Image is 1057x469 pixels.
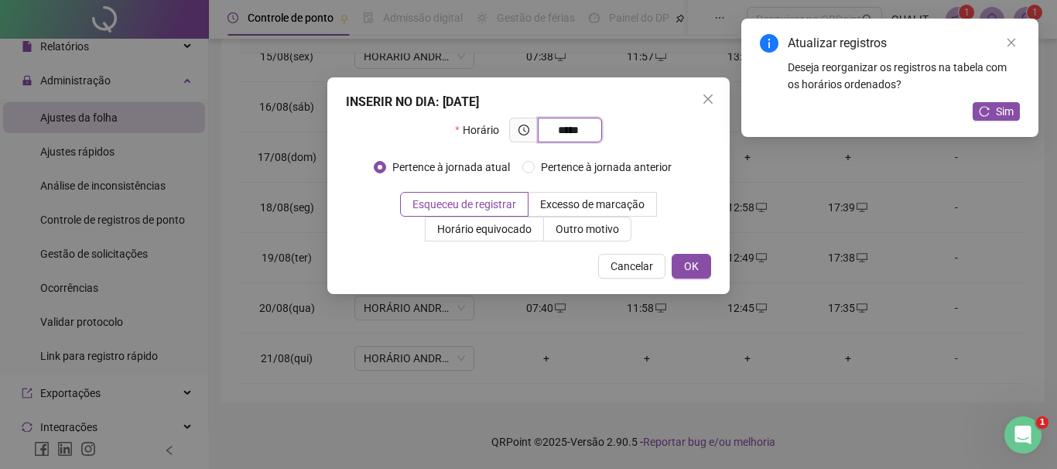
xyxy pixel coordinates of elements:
[1004,416,1042,454] iframe: Intercom live chat
[346,93,711,111] div: INSERIR NO DIA : [DATE]
[696,87,720,111] button: Close
[973,102,1020,121] button: Sim
[1036,416,1048,429] span: 1
[672,254,711,279] button: OK
[437,223,532,235] span: Horário equivocado
[535,159,678,176] span: Pertence à jornada anterior
[1003,34,1020,51] a: Close
[598,254,665,279] button: Cancelar
[996,103,1014,120] span: Sim
[1006,37,1017,48] span: close
[386,159,516,176] span: Pertence à jornada atual
[684,258,699,275] span: OK
[518,125,529,135] span: clock-circle
[788,59,1020,93] div: Deseja reorganizar os registros na tabela com os horários ordenados?
[540,198,645,211] span: Excesso de marcação
[611,258,653,275] span: Cancelar
[702,93,714,105] span: close
[412,198,516,211] span: Esqueceu de registrar
[455,118,508,142] label: Horário
[760,34,778,53] span: info-circle
[556,223,619,235] span: Outro motivo
[788,34,1020,53] div: Atualizar registros
[979,106,990,117] span: reload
